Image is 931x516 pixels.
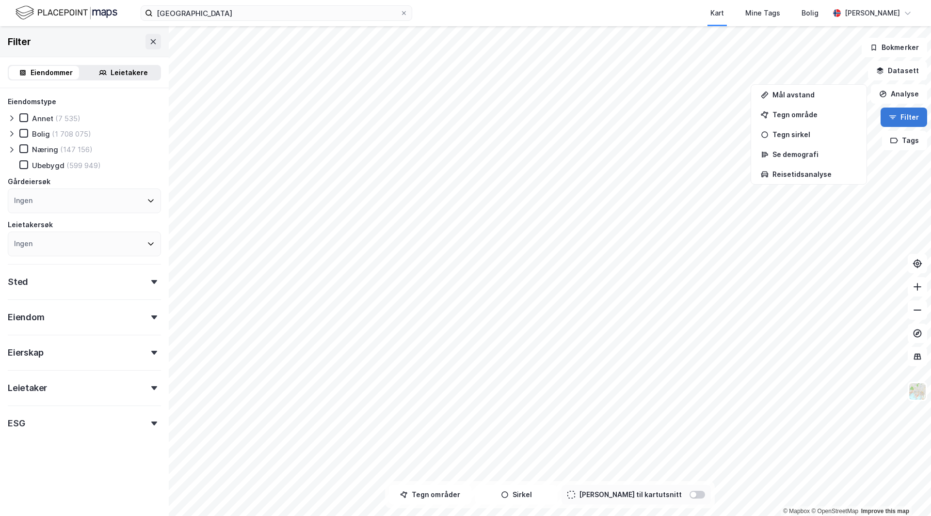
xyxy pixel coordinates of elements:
[8,176,50,188] div: Gårdeiersøk
[14,238,32,250] div: Ingen
[745,7,780,19] div: Mine Tags
[861,508,909,515] a: Improve this map
[16,4,117,21] img: logo.f888ab2527a4732fd821a326f86c7f29.svg
[475,485,558,504] button: Sirkel
[862,38,927,57] button: Bokmerker
[52,129,91,139] div: (1 708 075)
[579,489,682,500] div: [PERSON_NAME] til kartutsnitt
[908,382,927,401] img: Z
[8,347,43,359] div: Eierskap
[32,129,50,139] div: Bolig
[783,508,810,515] a: Mapbox
[868,61,927,80] button: Datasett
[8,276,28,288] div: Sted
[772,150,857,158] div: Se demografi
[772,170,857,178] div: Reisetidsanalyse
[55,114,80,123] div: (7 535)
[389,485,471,504] button: Tegn områder
[31,67,73,78] div: Eiendommer
[802,7,819,19] div: Bolig
[60,145,93,154] div: (147 156)
[8,312,45,323] div: Eiendom
[811,508,858,515] a: OpenStreetMap
[881,108,927,127] button: Filter
[32,114,53,123] div: Annet
[883,469,931,516] iframe: Chat Widget
[32,161,64,170] div: Ubebygd
[153,6,400,20] input: Søk på adresse, matrikkel, gårdeiere, leietakere eller personer
[8,219,53,231] div: Leietakersøk
[32,145,58,154] div: Næring
[871,84,927,104] button: Analyse
[772,91,857,99] div: Mål avstand
[845,7,900,19] div: [PERSON_NAME]
[8,418,25,429] div: ESG
[772,130,857,139] div: Tegn sirkel
[772,110,857,119] div: Tegn område
[8,34,31,49] div: Filter
[710,7,724,19] div: Kart
[66,161,101,170] div: (599 949)
[14,195,32,206] div: Ingen
[8,96,56,108] div: Eiendomstype
[111,67,148,78] div: Leietakere
[8,382,47,394] div: Leietaker
[882,131,927,150] button: Tags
